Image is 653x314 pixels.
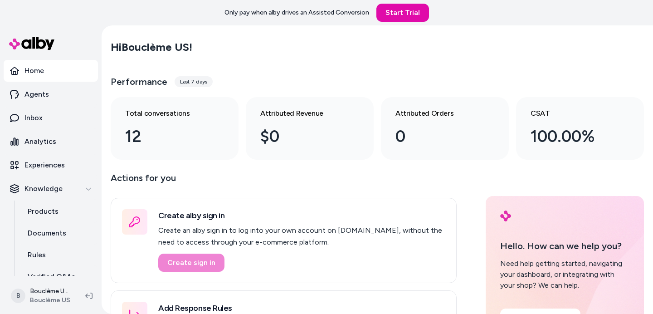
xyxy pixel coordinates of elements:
[500,239,629,253] p: Hello. How can we help you?
[30,296,71,305] span: Bouclème US
[19,266,98,288] a: Verified Q&As
[500,258,629,291] div: Need help getting started, navigating your dashboard, or integrating with your shop? We can help.
[175,76,213,87] div: Last 7 days
[260,108,345,119] h3: Attributed Revenue
[30,287,71,296] p: Bouclème US Shopify
[19,222,98,244] a: Documents
[111,97,239,160] a: Total conversations 12
[28,228,66,239] p: Documents
[24,113,43,123] p: Inbox
[28,206,58,217] p: Products
[246,97,374,160] a: Attributed Revenue $0
[24,136,56,147] p: Analytics
[5,281,78,310] button: BBouclème US ShopifyBouclème US
[381,97,509,160] a: Attributed Orders 0
[260,124,345,149] div: $0
[4,83,98,105] a: Agents
[395,108,480,119] h3: Attributed Orders
[19,244,98,266] a: Rules
[531,124,615,149] div: 100.00%
[125,108,210,119] h3: Total conversations
[4,178,98,200] button: Knowledge
[28,250,46,260] p: Rules
[395,124,480,149] div: 0
[4,107,98,129] a: Inbox
[28,271,75,282] p: Verified Q&As
[4,131,98,152] a: Analytics
[4,154,98,176] a: Experiences
[111,75,167,88] h3: Performance
[24,65,44,76] p: Home
[111,40,192,54] h2: Hi Bouclème US !
[500,211,511,221] img: alby Logo
[11,289,25,303] span: B
[19,201,98,222] a: Products
[531,108,615,119] h3: CSAT
[158,225,445,248] p: Create an alby sign in to log into your own account on [DOMAIN_NAME], without the need to access ...
[224,8,369,17] p: Only pay when alby drives an Assisted Conversion
[125,124,210,149] div: 12
[4,60,98,82] a: Home
[9,37,54,50] img: alby Logo
[158,209,445,222] h3: Create alby sign in
[516,97,644,160] a: CSAT 100.00%
[24,183,63,194] p: Knowledge
[24,89,49,100] p: Agents
[24,160,65,171] p: Experiences
[111,171,457,192] p: Actions for you
[376,4,429,22] a: Start Trial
